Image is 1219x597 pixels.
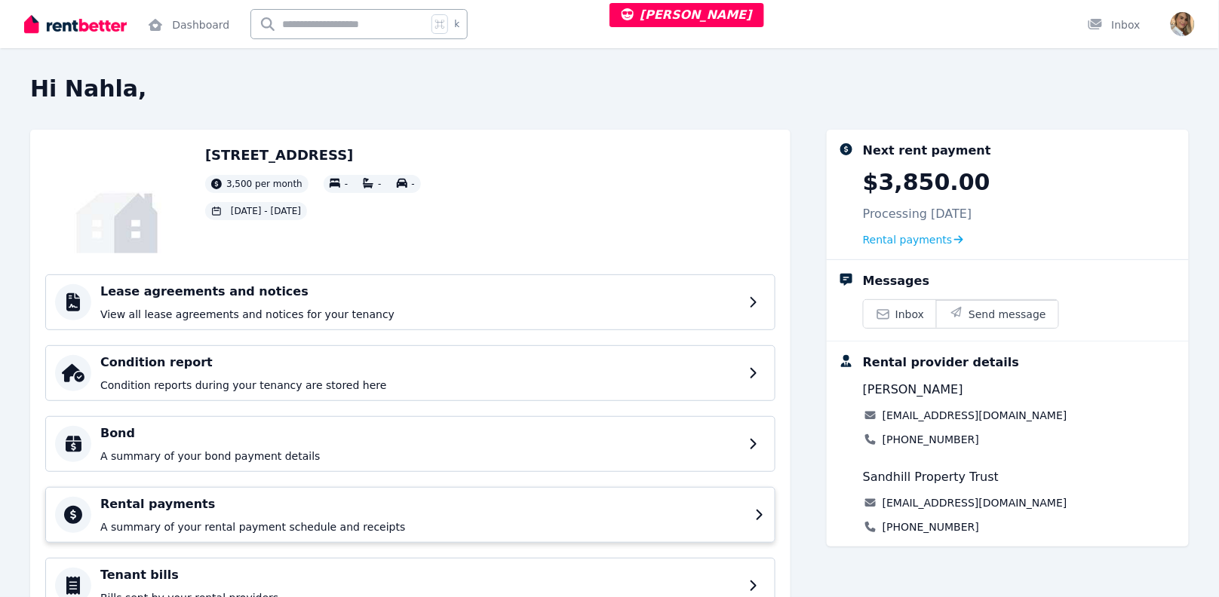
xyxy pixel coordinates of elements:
p: A summary of your rental payment schedule and receipts [100,519,746,534]
span: [PERSON_NAME] [863,381,963,399]
a: [EMAIL_ADDRESS][DOMAIN_NAME] [883,408,1067,423]
img: Property Url [45,145,190,253]
span: - [345,179,348,189]
span: [DATE] - [DATE] [231,205,301,217]
p: Condition reports during your tenancy are stored here [100,378,740,393]
h2: [STREET_ADDRESS] [205,145,421,166]
h4: Bond [100,424,740,442]
h4: Tenant bills [100,566,740,584]
a: [PHONE_NUMBER] [883,432,979,447]
h4: Rental payments [100,495,746,513]
span: k [454,18,459,30]
h4: Condition report [100,354,740,372]
div: Rental provider details [863,354,1019,372]
span: Inbox [895,307,924,322]
div: Messages [863,272,929,290]
a: [EMAIL_ADDRESS][DOMAIN_NAME] [883,495,1067,510]
div: Next rent payment [863,142,991,160]
span: Send message [969,307,1046,322]
a: Inbox [864,300,936,328]
span: - [412,179,415,189]
div: Inbox [1088,17,1141,32]
p: $3,850.00 [863,169,990,196]
span: 3,500 per month [226,178,302,190]
h4: Lease agreements and notices [100,283,740,301]
a: [PHONE_NUMBER] [883,519,979,534]
span: - [378,179,381,189]
img: Jodie Cartmer [1171,12,1195,36]
p: Processing [DATE] [863,205,972,223]
p: A summary of your bond payment details [100,449,740,464]
span: [PERSON_NAME] [622,8,752,22]
p: View all lease agreements and notices for your tenancy [100,307,740,322]
img: RentBetter [24,13,127,35]
span: Rental payments [863,232,953,247]
button: Send message [936,300,1058,328]
span: Sandhill Property Trust [863,468,999,486]
h2: Hi Nahla, [30,75,1189,103]
a: Rental payments [863,232,963,247]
